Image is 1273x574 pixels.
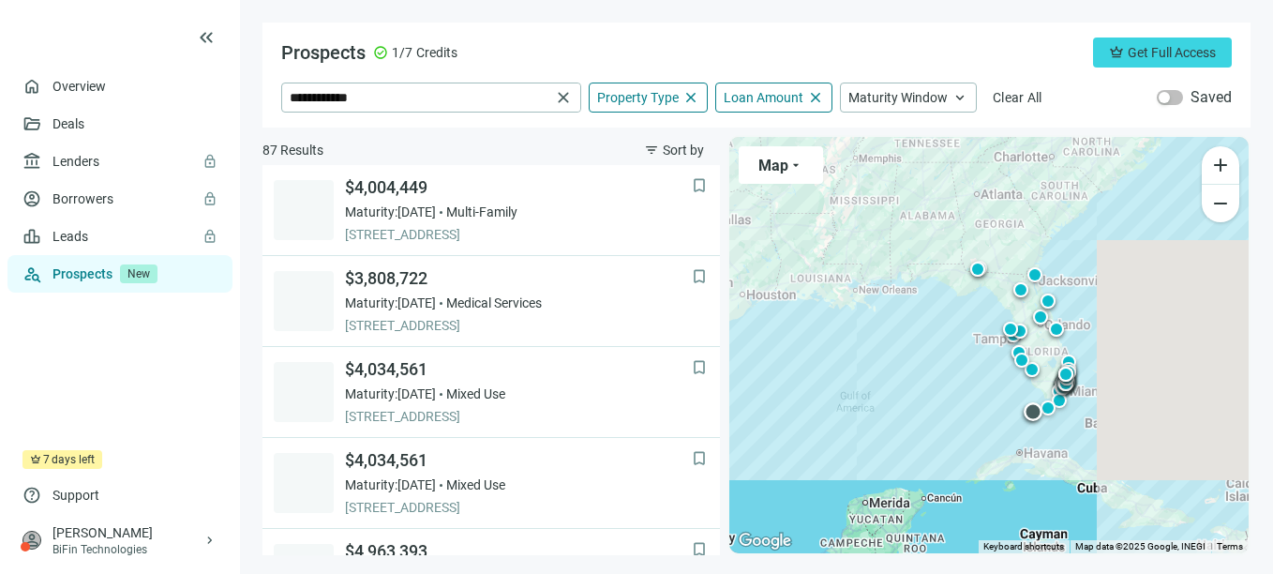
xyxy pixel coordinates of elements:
span: Clear All [993,90,1042,105]
span: close [554,88,573,107]
a: Open this area in Google Maps (opens a new window) [734,529,796,553]
span: lock [202,154,217,169]
span: Maturity: [DATE] [345,476,436,494]
span: [STREET_ADDRESS] [345,316,692,335]
button: Maparrow_drop_down [739,146,823,184]
span: crown [1109,45,1124,60]
img: Google [734,529,796,553]
span: 1/7 [392,43,412,62]
span: Sort by [663,143,704,158]
span: Map [758,157,788,174]
span: arrow_drop_down [788,158,803,173]
div: [PERSON_NAME] [52,523,202,542]
span: Support [52,486,99,505]
span: Mixed Use [446,385,505,403]
span: [STREET_ADDRESS] [345,498,692,517]
span: lock [202,229,217,244]
span: [STREET_ADDRESS] [345,225,692,244]
button: bookmark [690,267,709,286]
a: bookmark$4,004,449Maturity:[DATE]Multi-Family[STREET_ADDRESS] [262,165,720,256]
span: add [1209,154,1232,176]
a: bookmark$4,034,561Maturity:[DATE]Mixed Use[STREET_ADDRESS] [262,438,720,529]
span: Map data ©2025 Google, INEGI [1075,541,1206,551]
span: person [22,531,41,550]
button: Clear All [984,83,1051,113]
span: Loan Amount [724,89,803,106]
a: ProspectsNew [52,255,217,293]
span: close [807,89,824,106]
span: Property Type [597,89,679,106]
a: Deals [52,116,84,131]
span: Medical Services [446,294,542,312]
span: Mixed Use [446,476,505,494]
span: days left [52,450,95,469]
a: bookmark$3,808,722Maturity:[DATE]Medical Services[STREET_ADDRESS] [262,256,720,347]
span: $4,034,561 [345,358,692,381]
span: $4,004,449 [345,176,692,199]
span: Maturity: [DATE] [345,294,436,312]
button: bookmark [690,176,709,195]
span: check_circle [373,45,388,60]
span: help [22,486,41,505]
button: Keyboard shortcuts [983,540,1064,553]
span: Maturity: [DATE] [345,385,436,403]
button: keyboard_double_arrow_left [195,26,217,49]
a: Terms (opens in new tab) [1217,541,1243,551]
span: New [120,264,157,283]
span: close [682,89,699,106]
button: bookmark [690,449,709,468]
span: [STREET_ADDRESS] [345,407,692,426]
div: BiFin Technologies [52,542,202,557]
span: keyboard_arrow_right [202,533,217,548]
span: $4,963,393 [345,540,692,563]
span: filter_list [644,143,659,158]
span: Maturity Window [848,89,948,106]
button: bookmark [690,540,709,559]
span: Prospects [281,41,366,64]
span: Multi-Family [446,203,517,221]
button: crownGet Full Access [1093,38,1232,68]
span: Maturity: [DATE] [345,203,436,221]
span: lock [202,191,217,206]
a: Overview [52,79,106,94]
label: Saved [1191,88,1232,107]
span: 87 Results [262,141,323,159]
span: 7 [43,450,50,469]
span: $3,808,722 [345,267,692,290]
span: Credits [416,43,457,62]
span: $4,034,561 [345,449,692,472]
span: keyboard_arrow_up [951,89,968,106]
iframe: Intercom live chat [1209,473,1254,518]
a: bookmark$4,034,561Maturity:[DATE]Mixed Use[STREET_ADDRESS] [262,347,720,438]
button: bookmark [690,358,709,377]
span: remove [1209,192,1232,215]
span: crown [30,454,41,465]
button: filter_listSort by [628,135,720,165]
div: Prospects [52,255,217,293]
span: Get Full Access [1128,45,1216,60]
